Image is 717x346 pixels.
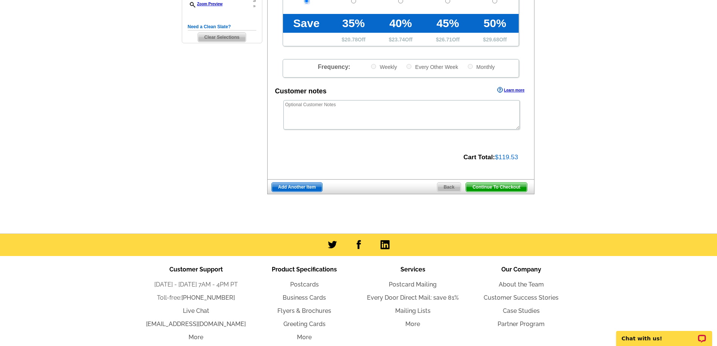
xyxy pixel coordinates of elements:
[495,154,518,161] span: $119.53
[392,37,405,43] span: 23.74
[406,63,458,70] label: Every Other Week
[345,37,358,43] span: 20.78
[188,23,256,30] h5: Need a Clean Slate?
[467,63,495,70] label: Monthly
[406,64,411,69] input: Every Other Week
[275,86,327,96] div: Customer notes
[395,307,431,314] a: Mailing Lists
[283,294,326,301] a: Business Cards
[330,14,377,33] td: 35%
[389,281,437,288] a: Postcard Mailing
[189,334,203,341] a: More
[405,320,420,328] a: More
[498,320,545,328] a: Partner Program
[142,280,250,289] li: [DATE] - [DATE] 7AM - 4PM PT
[272,183,322,192] span: Add Another Item
[271,182,323,192] a: Add Another Item
[371,64,376,69] input: Weekly
[183,307,209,314] a: Live Chat
[370,63,397,70] label: Weekly
[253,3,256,9] span: »
[424,33,471,46] td: $ Off
[283,320,326,328] a: Greeting Cards
[501,266,541,273] span: Our Company
[499,281,544,288] a: About the Team
[471,33,518,46] td: $ Off
[169,266,223,273] span: Customer Support
[198,33,246,42] span: Clear Selections
[484,294,559,301] a: Customer Success Stories
[400,266,425,273] span: Services
[471,14,518,33] td: 50%
[468,64,473,69] input: Monthly
[290,281,319,288] a: Postcards
[486,37,499,43] span: 29.68
[142,293,250,302] li: Toll-free:
[188,2,223,6] a: Zoom Preview
[330,33,377,46] td: $ Off
[377,33,424,46] td: $ Off
[146,320,246,328] a: [EMAIL_ADDRESS][DOMAIN_NAME]
[466,183,527,192] span: Continue To Checkout
[367,294,459,301] a: Every Door Direct Mail: save 81%
[377,14,424,33] td: 40%
[424,14,471,33] td: 45%
[272,266,337,273] span: Product Specifications
[497,87,524,93] a: Learn more
[297,334,312,341] a: More
[611,322,717,346] iframe: LiveChat chat widget
[503,307,540,314] a: Case Studies
[277,307,331,314] a: Flyers & Brochures
[463,154,495,161] strong: Cart Total:
[439,37,452,43] span: 26.71
[437,183,461,192] span: Back
[181,294,235,301] a: [PHONE_NUMBER]
[283,14,330,33] td: Save
[437,182,461,192] a: Back
[318,64,350,70] span: Frequency:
